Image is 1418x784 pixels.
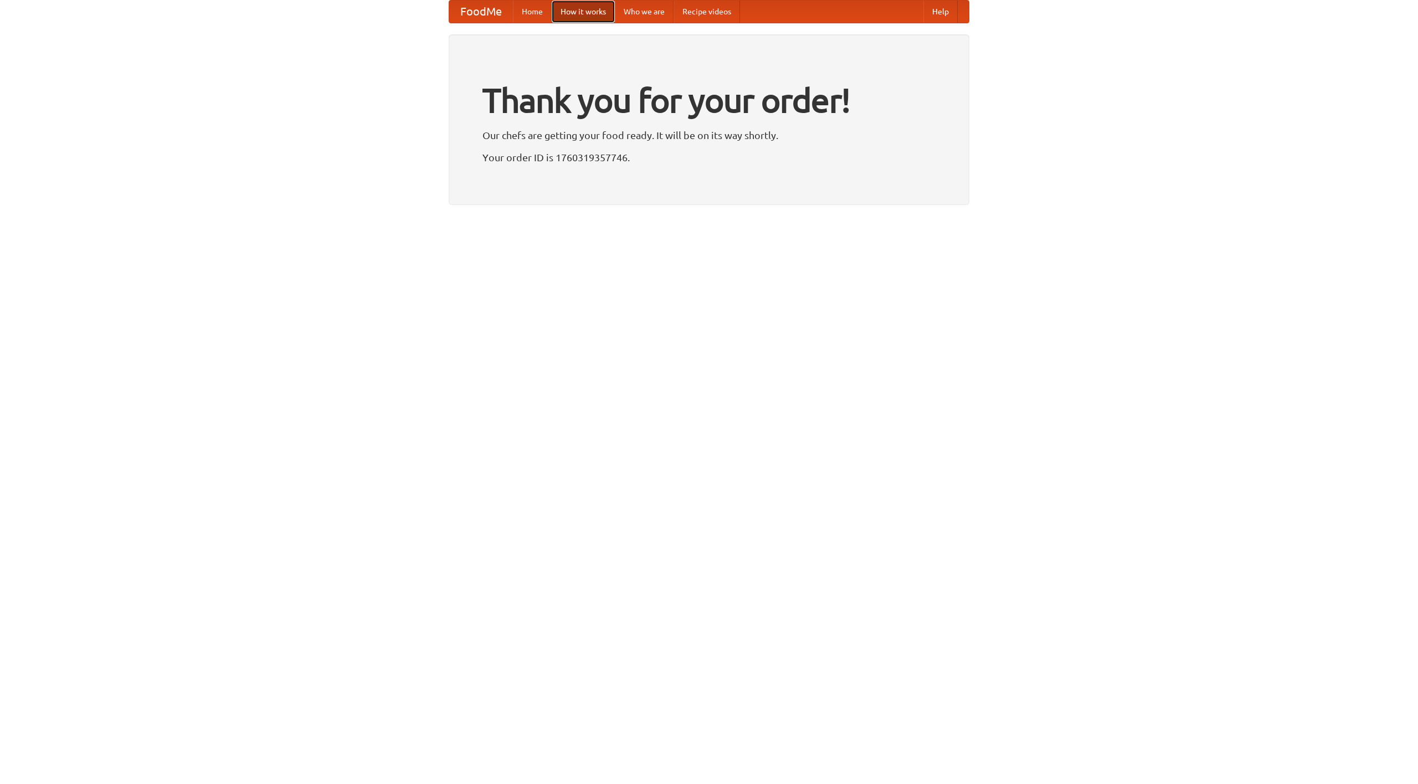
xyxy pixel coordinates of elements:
[482,149,936,166] p: Your order ID is 1760319357746.
[615,1,674,23] a: Who we are
[923,1,958,23] a: Help
[449,1,513,23] a: FoodMe
[552,1,615,23] a: How it works
[482,74,936,127] h1: Thank you for your order!
[674,1,740,23] a: Recipe videos
[482,127,936,144] p: Our chefs are getting your food ready. It will be on its way shortly.
[513,1,552,23] a: Home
